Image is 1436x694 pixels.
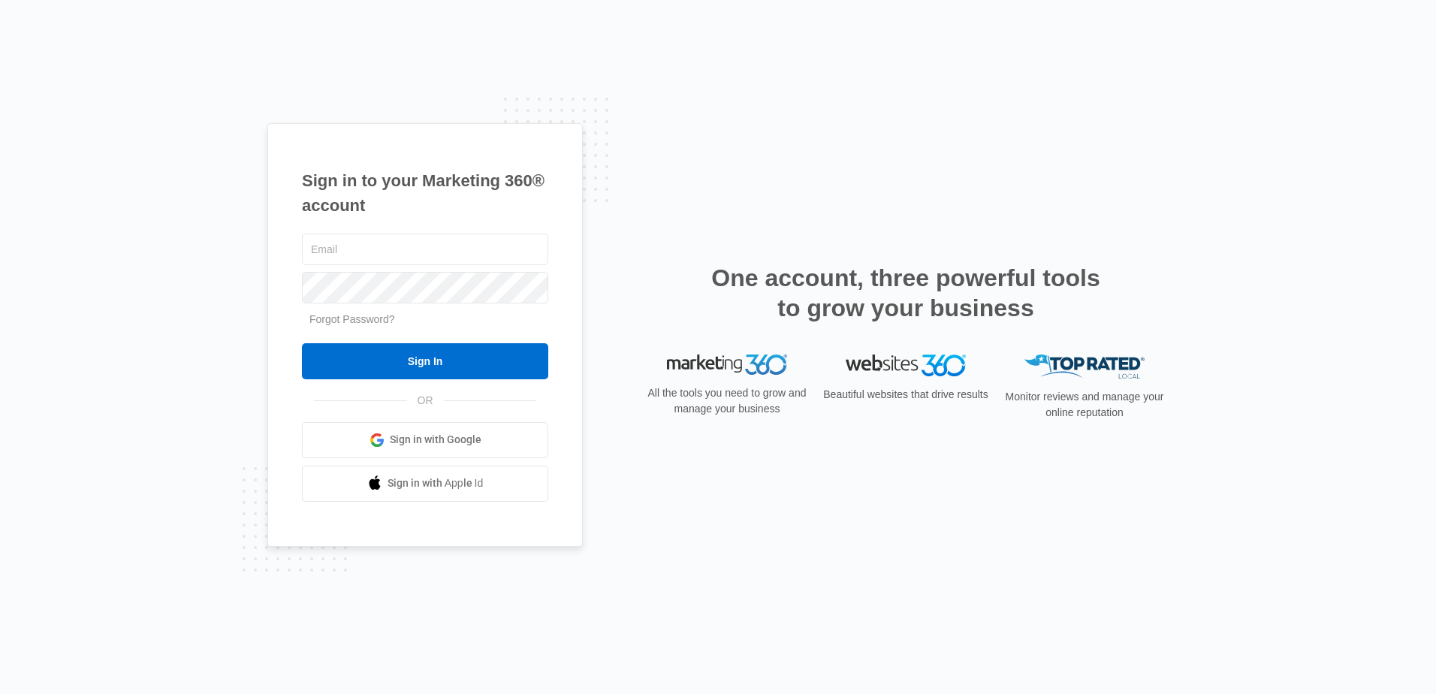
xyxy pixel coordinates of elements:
[302,422,548,458] a: Sign in with Google
[302,234,548,265] input: Email
[302,168,548,218] h1: Sign in to your Marketing 360® account
[822,387,990,403] p: Beautiful websites that drive results
[407,393,444,409] span: OR
[707,263,1105,323] h2: One account, three powerful tools to grow your business
[667,355,787,376] img: Marketing 360
[1000,389,1169,421] p: Monitor reviews and manage your online reputation
[388,475,484,491] span: Sign in with Apple Id
[390,432,481,448] span: Sign in with Google
[846,355,966,376] img: Websites 360
[309,313,395,325] a: Forgot Password?
[1024,355,1145,379] img: Top Rated Local
[302,466,548,502] a: Sign in with Apple Id
[302,343,548,379] input: Sign In
[643,385,811,417] p: All the tools you need to grow and manage your business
